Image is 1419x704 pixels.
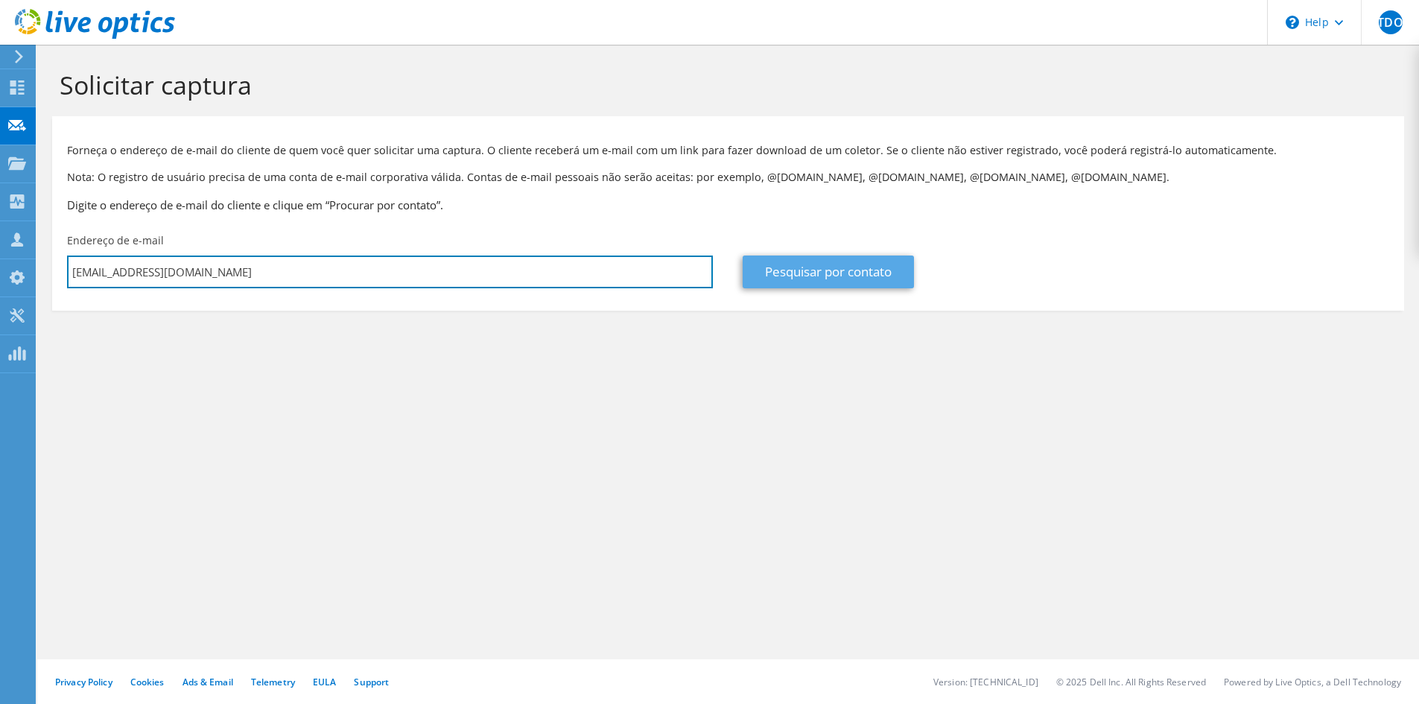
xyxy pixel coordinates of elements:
[1224,676,1401,688] li: Powered by Live Optics, a Dell Technology
[130,676,165,688] a: Cookies
[67,197,1389,213] h3: Digite o endereço de e-mail do cliente e clique em “Procurar por contato”.
[67,169,1389,185] p: Nota: O registro de usuário precisa de uma conta de e-mail corporativa válida. Contas de e-mail p...
[743,256,914,288] a: Pesquisar por contato
[55,676,112,688] a: Privacy Policy
[251,676,295,688] a: Telemetry
[182,676,233,688] a: Ads & Email
[67,142,1389,159] p: Forneça o endereço de e-mail do cliente de quem você quer solicitar uma captura. O cliente recebe...
[933,676,1038,688] li: Version: [TECHNICAL_ID]
[1379,10,1403,34] span: JTDOJ
[1286,16,1299,29] svg: \n
[313,676,336,688] a: EULA
[1056,676,1206,688] li: © 2025 Dell Inc. All Rights Reserved
[60,69,1389,101] h1: Solicitar captura
[67,233,164,248] label: Endereço de e-mail
[354,676,389,688] a: Support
